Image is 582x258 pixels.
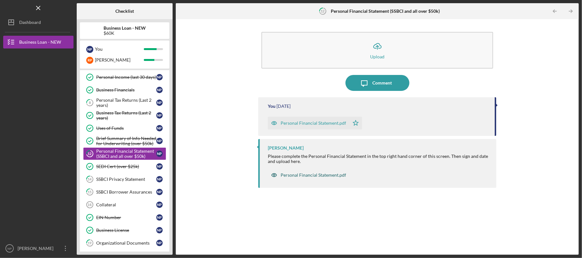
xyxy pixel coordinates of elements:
[96,240,156,246] div: Organizational Documents
[83,186,166,198] a: 15SSBCI Borrower AssurancesNP
[115,9,134,14] b: Checklist
[156,125,163,131] div: N P
[96,202,156,207] div: Collateral
[86,57,93,64] div: R P
[268,154,490,164] div: Please complete the Personal Financial Statement in the top right hand corner of this screen. The...
[331,9,440,14] b: Personal Financial Statement (SSBCI and all over $50k)
[83,71,166,84] a: Personal Income (last 30 days)NP
[83,135,166,147] a: Brief Summary of Info Needed for Underwriting (over $50k)NP
[86,46,93,53] div: N P
[83,224,166,237] a: Business LicenseNP
[96,136,156,146] div: Brief Summary of Info Needed for Underwriting (over $50k)
[88,203,91,207] tspan: 16
[281,121,346,126] div: Personal Financial Statement.pdf
[83,160,166,173] a: SEDI Cert (over $25k)NP
[3,242,74,255] button: NP[PERSON_NAME]
[83,198,166,211] a: 16CollateralNP
[96,110,156,121] div: Business Tax Returns (Last 2 years)
[89,101,91,105] tspan: 8
[83,211,166,224] a: EIN NumberNP
[83,84,166,96] a: Business FinancialsNP
[83,147,166,160] a: 12Personal Financial Statement (SSBCI and all over $50k)NP
[156,189,163,195] div: N P
[261,32,493,69] button: Upload
[156,138,163,144] div: N P
[156,227,163,233] div: N P
[156,87,163,93] div: N P
[96,215,156,220] div: EIN Number
[19,16,41,30] div: Dashboard
[96,149,156,159] div: Personal Financial Statement (SSBCI and all over $50k)
[83,122,166,135] a: Uses of FundsNP
[88,152,92,156] tspan: 12
[372,75,392,91] div: Comment
[370,54,384,59] div: Upload
[104,26,146,31] b: Business Loan - NEW
[95,44,144,55] div: You
[16,242,58,256] div: [PERSON_NAME]
[156,151,163,157] div: N P
[156,202,163,208] div: N P
[95,55,144,65] div: [PERSON_NAME]
[276,104,291,109] time: 2025-08-11 22:36
[88,190,92,194] tspan: 15
[96,164,156,169] div: SEDI Cert (over $25k)
[321,9,324,13] tspan: 12
[268,104,275,109] div: You
[268,169,349,181] button: Personal Financial Statement.pdf
[83,96,166,109] a: 8Personal Tax Returns (Last 2 years)NP
[88,177,92,181] tspan: 14
[96,98,156,108] div: Personal Tax Returns (Last 2 years)
[268,117,362,129] button: Personal Financial Statement.pdf
[156,214,163,221] div: N P
[156,163,163,170] div: N P
[281,173,346,178] div: Personal Financial Statement.pdf
[156,112,163,119] div: N P
[96,87,156,92] div: Business Financials
[88,241,92,245] tspan: 19
[7,247,12,250] text: NP
[19,36,61,50] div: Business Loan - NEW
[96,126,156,131] div: Uses of Funds
[156,176,163,182] div: N P
[83,109,166,122] a: Business Tax Returns (Last 2 years)NP
[268,145,304,151] div: [PERSON_NAME]
[104,31,146,36] div: $60K
[96,177,156,182] div: SSBCI Privacy Statement
[3,16,74,29] button: Dashboard
[156,74,163,80] div: N P
[3,36,74,48] button: Business Loan - NEW
[156,240,163,246] div: N P
[96,75,156,80] div: Personal Income (last 30 days)
[156,100,163,106] div: N P
[96,189,156,195] div: SSBCI Borrower Assurances
[345,75,409,91] button: Comment
[96,228,156,233] div: Business License
[83,173,166,186] a: 14SSBCI Privacy StatementNP
[83,237,166,249] a: 19Organizational DocumentsNP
